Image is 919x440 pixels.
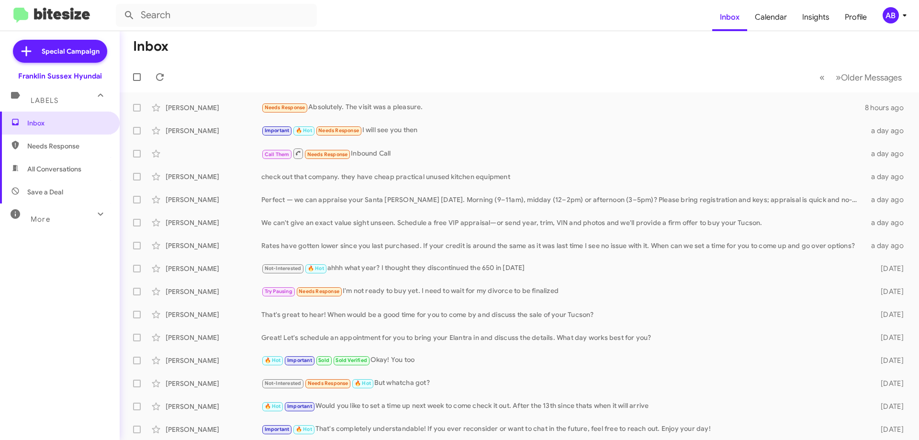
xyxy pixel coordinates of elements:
[299,288,339,294] span: Needs Response
[865,218,911,227] div: a day ago
[865,379,911,388] div: [DATE]
[133,39,168,54] h1: Inbox
[865,149,911,158] div: a day ago
[865,103,911,113] div: 8 hours ago
[13,40,107,63] a: Special Campaign
[265,426,290,432] span: Important
[836,71,841,83] span: »
[712,3,747,31] a: Inbox
[166,195,261,204] div: [PERSON_NAME]
[261,286,865,297] div: I'm not ready to buy yet. I need to wait for my divorce to be finalized
[336,357,367,363] span: Sold Verified
[261,263,865,274] div: ahhh what year? I thought they discontinued the 650 in [DATE]
[27,141,109,151] span: Needs Response
[318,357,329,363] span: Sold
[265,151,290,158] span: Call Them
[296,426,312,432] span: 🔥 Hot
[166,264,261,273] div: [PERSON_NAME]
[814,68,908,87] nav: Page navigation example
[166,287,261,296] div: [PERSON_NAME]
[18,71,102,81] div: Franklin Sussex Hyundai
[261,355,865,366] div: Okay! You too
[308,265,324,271] span: 🔥 Hot
[27,164,81,174] span: All Conversations
[261,218,865,227] div: We can't give an exact value sight unseen. Schedule a free VIP appraisal—or send year, trim, VIN ...
[865,333,911,342] div: [DATE]
[296,127,312,134] span: 🔥 Hot
[265,380,302,386] span: Not-Interested
[287,357,312,363] span: Important
[166,402,261,411] div: [PERSON_NAME]
[265,288,292,294] span: Try Pausing
[308,380,348,386] span: Needs Response
[116,4,317,27] input: Search
[166,333,261,342] div: [PERSON_NAME]
[166,356,261,365] div: [PERSON_NAME]
[287,403,312,409] span: Important
[265,403,281,409] span: 🔥 Hot
[865,310,911,319] div: [DATE]
[31,215,50,224] span: More
[265,127,290,134] span: Important
[261,102,865,113] div: Absolutely. The visit was a pleasure.
[261,125,865,136] div: I will see you then
[261,172,865,181] div: check out that company. they have cheap practical unused kitchen equipment
[261,241,865,250] div: Rates have gotten lower since you last purchased. If your credit is around the same as it was las...
[42,46,100,56] span: Special Campaign
[874,7,908,23] button: AB
[865,126,911,135] div: a day ago
[265,265,302,271] span: Not-Interested
[261,195,865,204] div: Perfect — we can appraise your Santa [PERSON_NAME] [DATE]. Morning (9–11am), midday (12–2pm) or a...
[795,3,837,31] a: Insights
[27,187,63,197] span: Save a Deal
[841,72,902,83] span: Older Messages
[166,218,261,227] div: [PERSON_NAME]
[166,103,261,113] div: [PERSON_NAME]
[865,241,911,250] div: a day ago
[27,118,109,128] span: Inbox
[166,126,261,135] div: [PERSON_NAME]
[814,68,830,87] button: Previous
[830,68,908,87] button: Next
[261,310,865,319] div: That's great to hear! When would be a good time for you to come by and discuss the sale of your T...
[261,378,865,389] div: But whatcha got?
[318,127,359,134] span: Needs Response
[883,7,899,23] div: AB
[166,379,261,388] div: [PERSON_NAME]
[865,356,911,365] div: [DATE]
[865,287,911,296] div: [DATE]
[865,172,911,181] div: a day ago
[261,401,865,412] div: Would you like to set a time up next week to come check it out. After the 13th since thats when i...
[31,96,58,105] span: Labels
[166,241,261,250] div: [PERSON_NAME]
[265,104,305,111] span: Needs Response
[166,172,261,181] div: [PERSON_NAME]
[747,3,795,31] a: Calendar
[865,402,911,411] div: [DATE]
[865,195,911,204] div: a day ago
[307,151,348,158] span: Needs Response
[166,310,261,319] div: [PERSON_NAME]
[355,380,371,386] span: 🔥 Hot
[166,425,261,434] div: [PERSON_NAME]
[837,3,874,31] a: Profile
[865,425,911,434] div: [DATE]
[261,424,865,435] div: That's completely understandable! If you ever reconsider or want to chat in the future, feel free...
[819,71,825,83] span: «
[865,264,911,273] div: [DATE]
[261,333,865,342] div: Great! Let's schedule an appointment for you to bring your Elantra in and discuss the details. Wh...
[265,357,281,363] span: 🔥 Hot
[261,147,865,159] div: Inbound Call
